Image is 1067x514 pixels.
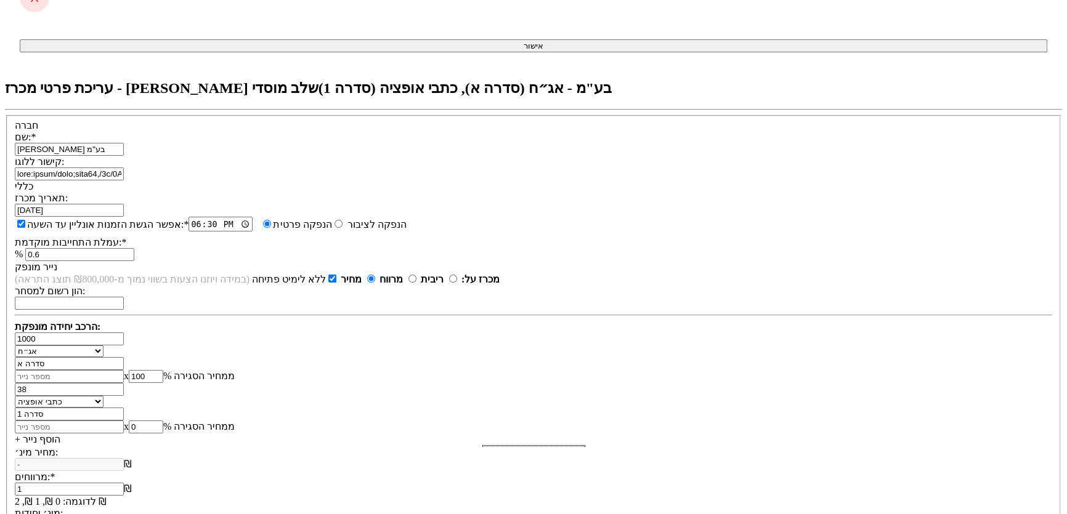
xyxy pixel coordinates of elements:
label: תאריך מכרז: [15,193,68,203]
div: ₪ [15,483,1042,496]
label: חברה [15,120,38,131]
span: x [124,421,129,432]
input: ללא לימיט פתיחה [328,275,336,283]
input: ריבית [449,275,457,283]
button: אישור [20,39,1047,52]
label: מחיר מינ׳: [15,447,58,457]
label: עמלת התחייבות מוקדמת: [15,237,126,247]
div: ₪ [15,458,1042,471]
label: אפשר הגשת הזמנות אונליין עד השעה: [15,218,189,230]
label: מרווחים: [15,472,55,482]
span: % ממחיר הסגירה [163,371,235,381]
strong: מכרז על: [461,274,500,284]
input: מספר נייר [15,370,124,383]
input: מחיר [367,275,375,283]
label: ללא לימיט פתיחה [252,274,338,284]
span: % ממחיר הסגירה [163,421,235,432]
input: כמות [15,383,124,396]
input: אפשר הגשת הזמנות אונליין עד השעה:* [17,220,25,228]
span: שלב מוסדי [252,80,318,96]
input: מספר נייר [15,420,124,433]
input: הנפקה לציבור [263,220,271,228]
input: שם הסדרה * [15,408,124,420]
span: x [124,371,129,381]
strong: מרווח [379,274,403,284]
input: שם הסדרה * [15,357,124,370]
input: אחוז [129,370,163,383]
input: מרווח [408,275,416,283]
span: (במידה ויוזנו הצעות בשווי נמוך מ-₪800,000 תוצג התראה) [15,274,250,284]
strong: הרכב יחידה מונפקת: [15,321,100,332]
label: שם: [15,132,36,142]
label: הנפקה לציבור [260,219,406,230]
label: כללי [15,181,33,191]
input: אחוז [129,420,163,433]
label: נייר מונפק [15,262,57,272]
span: לדוגמה: 0 ₪, 1 ₪, 2 ₪ [15,496,107,507]
label: קישור ללוגו: [15,156,64,167]
h2: עריכת פרטי מכרז - [PERSON_NAME] בע"מ - אג״ח (סדרה א), כתבי אופציה (סדרה 1) [5,79,1062,97]
input: כמות [15,332,124,345]
label: הון רשום למסחר: [15,286,85,296]
strong: מחיר [341,274,362,284]
input: הנפקה פרטית [335,220,343,228]
label: הנפקה פרטית [273,219,344,230]
a: + הוסף נייר [15,434,60,444]
strong: ריבית [421,274,444,284]
span: % [15,249,23,259]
